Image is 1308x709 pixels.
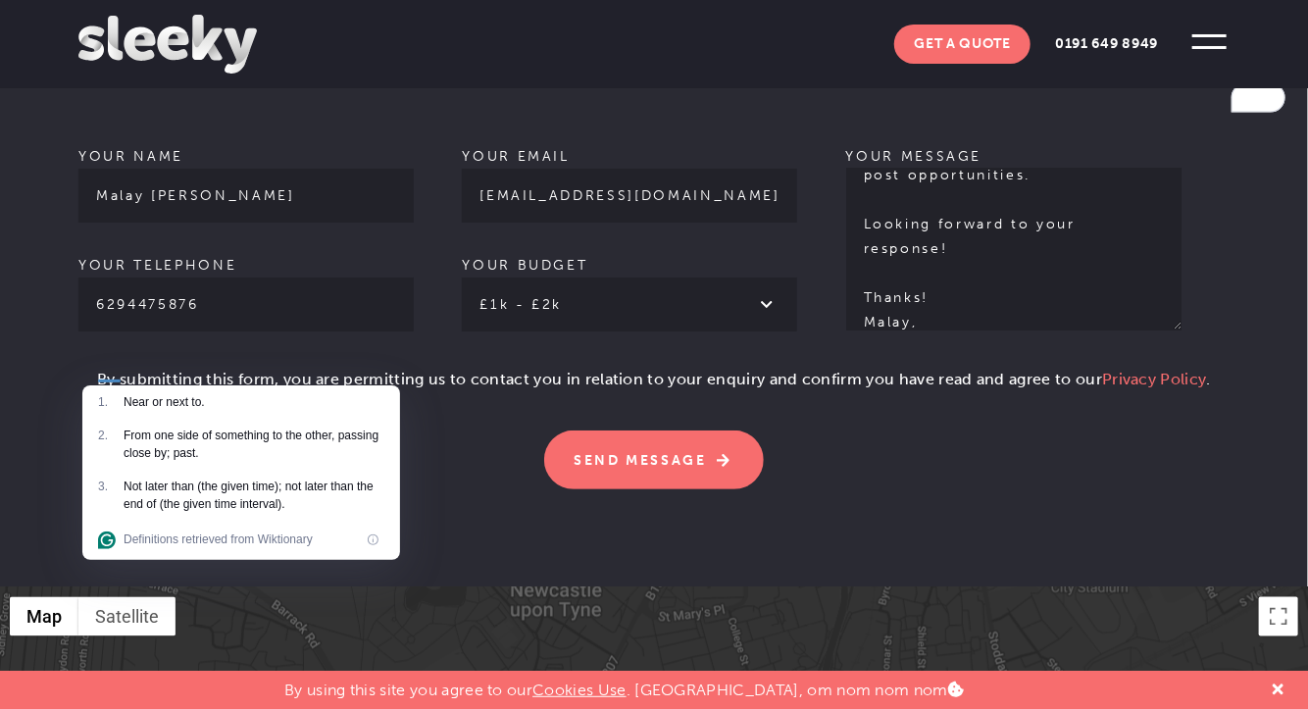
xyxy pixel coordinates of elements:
[1102,370,1206,388] a: Privacy Policy
[894,25,1031,64] a: Get A Quote
[544,430,764,489] input: Send Message
[532,681,627,699] a: Cookies Use
[462,257,797,313] label: Your budget
[78,40,1230,489] form: Contact form
[78,278,414,331] input: Your telephone
[1259,597,1298,636] button: Toggle fullscreen view
[846,148,1182,364] label: Your message
[462,278,797,331] select: Your budget
[1035,25,1178,64] a: 0191 649 8949
[10,597,78,636] button: Show street map
[78,597,176,636] button: Show satellite imagery
[78,15,257,74] img: Sleeky Web Design Newcastle
[462,148,797,204] label: Your email
[846,169,1182,330] textarea: To enrich screen reader interactions, please activate Accessibility in Grammarly extension settings
[78,257,414,313] label: Your telephone
[78,169,414,223] input: Your name
[78,148,414,204] label: Your name
[284,671,964,699] p: By using this site you agree to our . [GEOGRAPHIC_DATA], om nom nom nom
[462,169,797,223] input: Your email
[78,368,1230,407] p: By submitting this form, you are permitting us to contact you in relation to your enquiry and con...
